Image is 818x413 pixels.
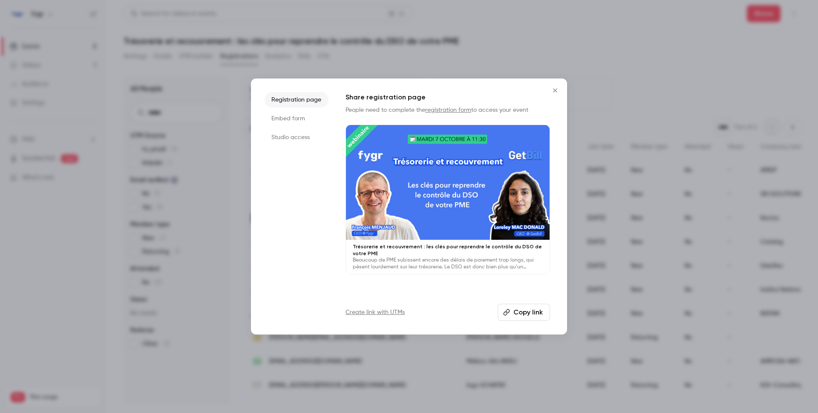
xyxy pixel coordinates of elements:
[346,125,550,274] a: Trésorerie et recouvrement : les clés pour reprendre le contrôle du DSO de votre PMEBeaucoup de P...
[547,82,564,99] button: Close
[346,106,550,114] p: People need to complete the to access your event
[346,92,550,102] h1: Share registration page
[353,243,543,257] p: Trésorerie et recouvrement : les clés pour reprendre le contrôle du DSO de votre PME
[353,257,543,270] p: Beaucoup de PME subissent encore des délais de paiement trop longs, qui pèsent lourdement sur leu...
[265,111,328,126] li: Embed form
[265,92,328,108] li: Registration page
[346,308,405,317] a: Create link with UTMs
[498,304,550,321] button: Copy link
[425,107,471,113] a: registration form
[265,130,328,145] li: Studio access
